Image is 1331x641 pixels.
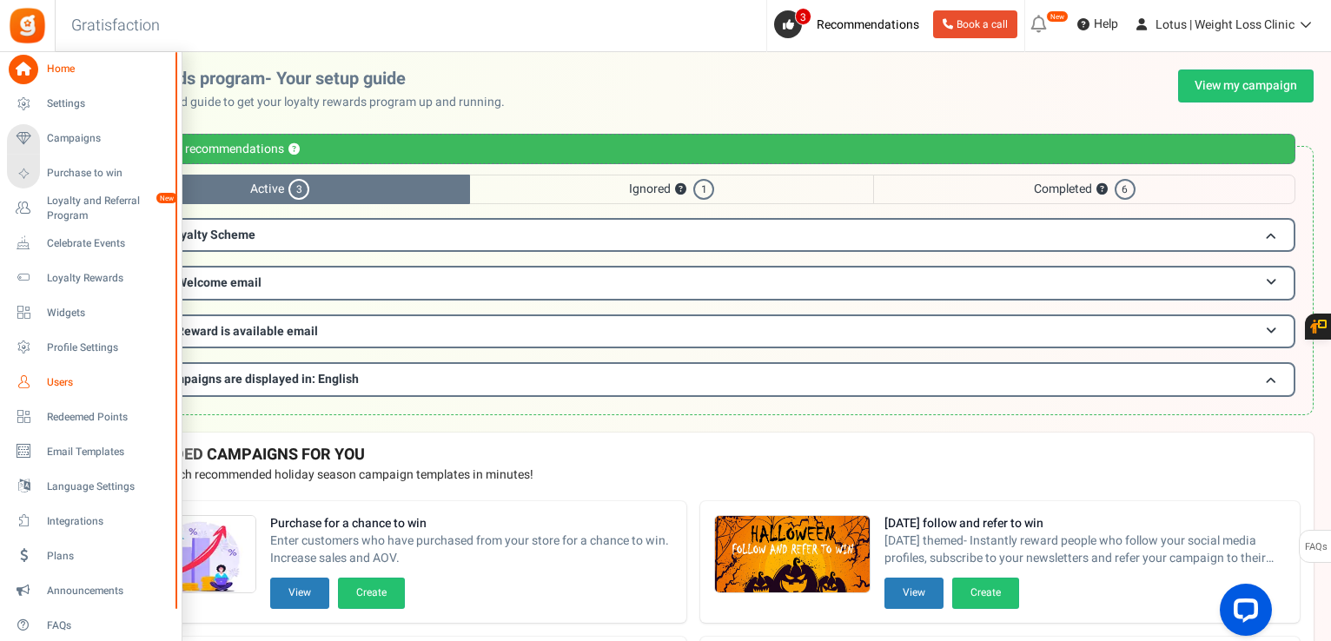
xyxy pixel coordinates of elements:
[952,578,1019,608] button: Create
[176,322,318,340] span: Reward is available email
[270,532,672,567] span: Enter customers who have purchased from your store for a chance to win. Increase sales and AOV.
[270,578,329,608] button: View
[7,194,174,223] a: Loyalty and Referral Program New
[86,466,1300,484] p: Preview and launch recommended holiday season campaign templates in minutes!
[7,124,174,154] a: Campaigns
[133,370,359,388] span: Your campaigns are displayed in: English
[47,62,169,76] span: Home
[47,236,169,251] span: Celebrate Events
[884,578,944,608] button: View
[47,306,169,320] span: Widgets
[52,9,179,43] h3: Gratisfaction
[47,131,169,146] span: Campaigns
[933,10,1017,38] a: Book a call
[47,271,169,286] span: Loyalty Rewards
[47,375,169,390] span: Users
[884,532,1287,567] span: [DATE] themed- Instantly reward people who follow your social media profiles, subscribe to your n...
[72,69,519,89] h2: Loyalty rewards program- Your setup guide
[1304,531,1328,564] span: FAQs
[1156,16,1295,34] span: Lotus | Weight Loss Clinic
[47,445,169,459] span: Email Templates
[7,89,174,119] a: Settings
[47,584,169,598] span: Announcements
[133,226,255,244] span: Lotus Loyalty Scheme
[7,333,174,362] a: Profile Settings
[7,576,174,605] a: Announcements
[7,437,174,466] a: Email Templates
[47,410,169,425] span: Redeemed Points
[47,618,169,633] span: FAQs
[7,55,174,84] a: Home
[288,179,309,200] span: 3
[90,134,1295,164] div: Personalized recommendations
[90,175,470,204] span: Active
[715,516,870,594] img: Recommended Campaigns
[47,96,169,111] span: Settings
[47,549,169,564] span: Plans
[47,340,169,355] span: Profile Settings
[873,175,1295,204] span: Completed
[7,541,174,571] a: Plans
[156,192,178,204] em: New
[1115,179,1136,200] span: 6
[774,10,926,38] a: 3 Recommendations
[7,159,174,188] a: Purchase to win
[7,263,174,293] a: Loyalty Rewards
[7,402,174,432] a: Redeemed Points
[675,184,686,195] button: ?
[1096,184,1108,195] button: ?
[7,228,174,258] a: Celebrate Events
[693,179,714,200] span: 1
[47,514,169,529] span: Integrations
[7,367,174,397] a: Users
[470,175,874,204] span: Ignored
[1046,10,1069,23] em: New
[1070,10,1125,38] a: Help
[817,16,919,34] span: Recommendations
[47,166,169,181] span: Purchase to win
[8,6,47,45] img: Gratisfaction
[795,8,811,25] span: 3
[7,298,174,327] a: Widgets
[1089,16,1118,33] span: Help
[338,578,405,608] button: Create
[72,94,519,111] p: Use this personalized guide to get your loyalty rewards program up and running.
[47,479,169,494] span: Language Settings
[884,515,1287,532] strong: [DATE] follow and refer to win
[7,472,174,501] a: Language Settings
[86,446,1300,464] h4: RECOMMENDED CAMPAIGNS FOR YOU
[270,515,672,532] strong: Purchase for a chance to win
[47,194,174,223] span: Loyalty and Referral Program
[7,506,174,536] a: Integrations
[288,144,300,155] button: ?
[176,274,262,292] span: Welcome email
[1178,69,1314,102] a: View my campaign
[7,611,174,640] a: FAQs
